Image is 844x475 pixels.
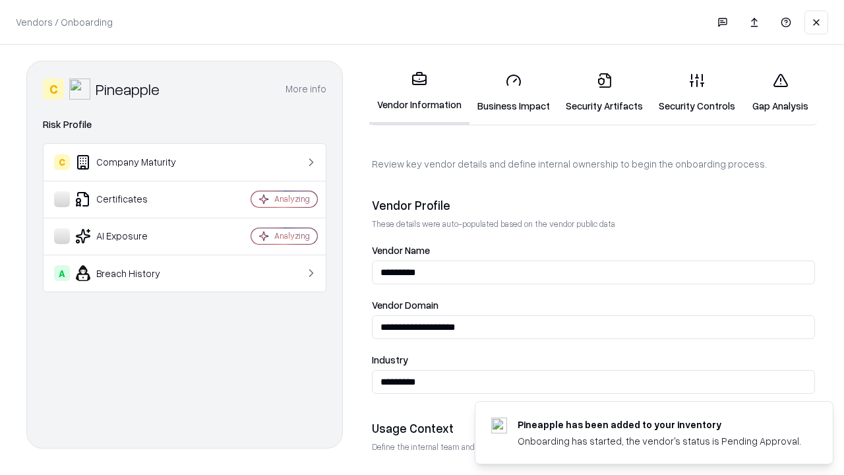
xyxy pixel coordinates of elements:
div: C [54,154,70,170]
a: Vendor Information [369,61,469,125]
div: Usage Context [372,420,815,436]
img: pineappleenergy.com [491,418,507,433]
div: A [54,265,70,281]
img: Pineapple [69,79,90,100]
a: Security Artifacts [558,62,651,123]
label: Vendor Name [372,245,815,255]
div: Company Maturity [54,154,212,170]
p: Vendors / Onboarding [16,15,113,29]
a: Gap Analysis [743,62,818,123]
div: Pineapple has been added to your inventory [518,418,801,431]
div: Pineapple [96,79,160,100]
label: Vendor Domain [372,300,815,310]
p: Review key vendor details and define internal ownership to begin the onboarding process. [372,157,815,171]
div: Breach History [54,265,212,281]
a: Security Controls [651,62,743,123]
label: Industry [372,355,815,365]
button: More info [286,77,326,101]
a: Business Impact [469,62,558,123]
div: Vendor Profile [372,197,815,213]
div: C [43,79,64,100]
div: Analyzing [274,230,310,241]
div: AI Exposure [54,228,212,244]
div: Certificates [54,191,212,207]
div: Analyzing [274,193,310,205]
div: Risk Profile [43,117,326,133]
p: These details were auto-populated based on the vendor public data [372,218,815,230]
p: Define the internal team and reason for using this vendor. This helps assess business relevance a... [372,441,815,453]
div: Onboarding has started, the vendor's status is Pending Approval. [518,434,801,448]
